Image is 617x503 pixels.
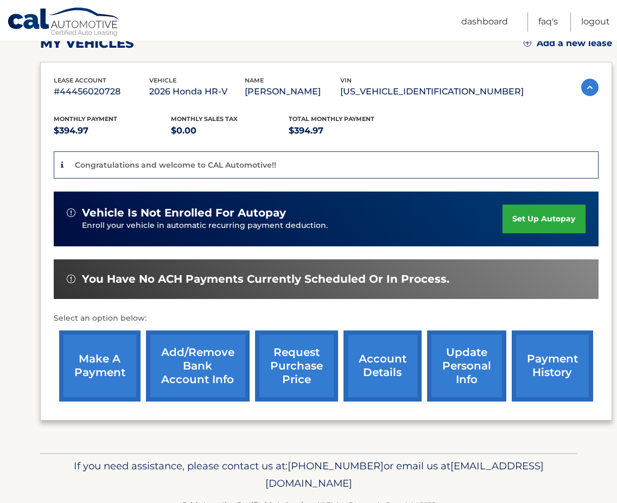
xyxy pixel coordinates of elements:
a: update personal info [427,330,506,402]
p: $0.00 [171,123,289,138]
p: [PERSON_NAME] [245,84,340,99]
a: Add a new lease [524,38,612,49]
span: vehicle is not enrolled for autopay [82,206,286,220]
img: add.svg [524,39,531,47]
span: You have no ACH payments currently scheduled or in process. [82,272,449,286]
img: accordion-active.svg [581,79,599,96]
span: Monthly Payment [54,115,117,123]
span: name [245,77,264,84]
a: payment history [512,330,593,402]
img: alert-white.svg [67,208,75,217]
a: Cal Automotive [7,7,121,39]
span: vin [340,77,352,84]
a: account details [344,330,422,402]
span: lease account [54,77,106,84]
img: alert-white.svg [67,275,75,283]
span: Monthly sales Tax [171,115,238,123]
span: [PHONE_NUMBER] [288,460,384,472]
a: make a payment [59,330,141,402]
p: If you need assistance, please contact us at: or email us at [47,457,570,492]
p: $394.97 [289,123,406,138]
p: $394.97 [54,123,171,138]
a: FAQ's [538,12,558,31]
p: Congratulations and welcome to CAL Automotive!! [75,160,276,170]
p: Select an option below: [54,312,599,325]
p: #44456020728 [54,84,149,99]
h2: my vehicles [40,35,134,52]
span: vehicle [149,77,176,84]
a: request purchase price [255,330,338,402]
p: [US_VEHICLE_IDENTIFICATION_NUMBER] [340,84,524,99]
p: Enroll your vehicle in automatic recurring payment deduction. [82,220,503,232]
a: Dashboard [461,12,508,31]
span: Total Monthly Payment [289,115,374,123]
p: 2026 Honda HR-V [149,84,245,99]
a: Logout [581,12,610,31]
a: Add/Remove bank account info [146,330,250,402]
a: set up autopay [502,205,585,233]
